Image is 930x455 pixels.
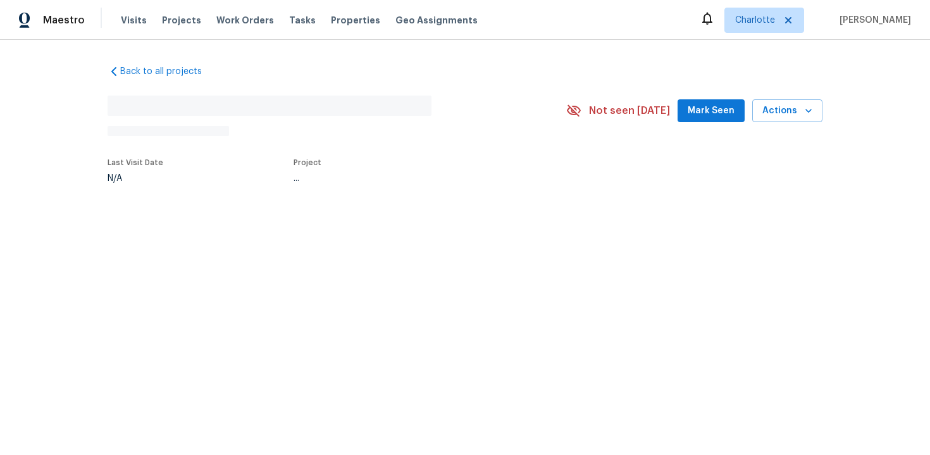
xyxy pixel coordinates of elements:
[294,159,321,166] span: Project
[108,159,163,166] span: Last Visit Date
[735,14,775,27] span: Charlotte
[762,103,812,119] span: Actions
[121,14,147,27] span: Visits
[108,65,229,78] a: Back to all projects
[834,14,911,27] span: [PERSON_NAME]
[331,14,380,27] span: Properties
[678,99,745,123] button: Mark Seen
[752,99,822,123] button: Actions
[43,14,85,27] span: Maestro
[289,16,316,25] span: Tasks
[216,14,274,27] span: Work Orders
[589,104,670,117] span: Not seen [DATE]
[688,103,735,119] span: Mark Seen
[162,14,201,27] span: Projects
[108,174,163,183] div: N/A
[395,14,478,27] span: Geo Assignments
[294,174,536,183] div: ...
